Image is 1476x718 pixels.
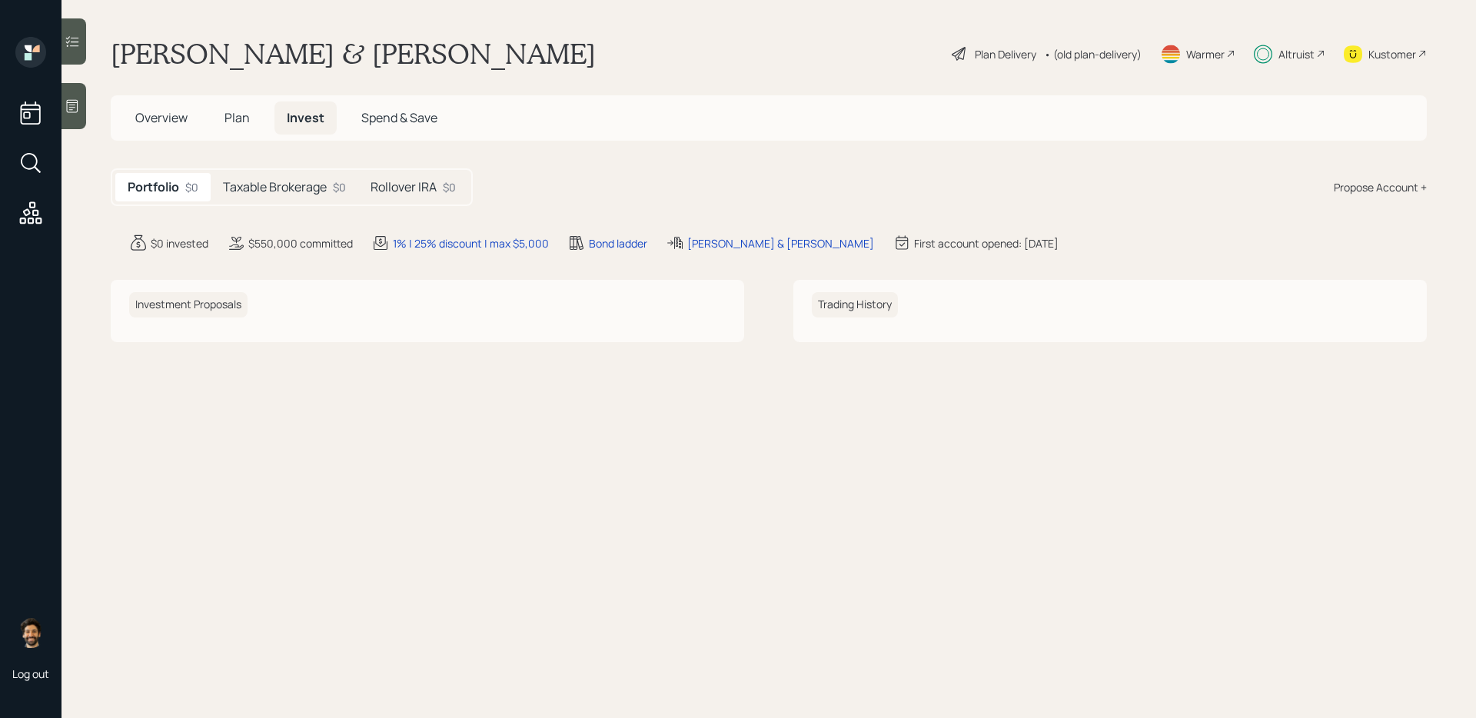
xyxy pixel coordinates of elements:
div: Warmer [1186,46,1225,62]
span: Plan [224,109,250,126]
div: $550,000 committed [248,235,353,251]
h5: Rollover IRA [371,180,437,194]
h6: Trading History [812,292,898,317]
div: $0 invested [151,235,208,251]
h6: Investment Proposals [129,292,248,317]
div: Bond ladder [589,235,647,251]
div: 1% | 25% discount | max $5,000 [393,235,549,251]
div: Propose Account + [1334,179,1427,195]
div: [PERSON_NAME] & [PERSON_NAME] [687,235,874,251]
div: $0 [333,179,346,195]
div: First account opened: [DATE] [914,235,1059,251]
div: Log out [12,666,49,681]
div: Kustomer [1368,46,1416,62]
img: eric-schwartz-headshot.png [15,617,46,648]
span: Spend & Save [361,109,437,126]
h1: [PERSON_NAME] & [PERSON_NAME] [111,37,596,71]
span: Overview [135,109,188,126]
div: $0 [185,179,198,195]
h5: Portfolio [128,180,179,194]
div: Altruist [1278,46,1315,62]
h5: Taxable Brokerage [223,180,327,194]
div: • (old plan-delivery) [1044,46,1142,62]
div: $0 [443,179,456,195]
div: Plan Delivery [975,46,1036,62]
span: Invest [287,109,324,126]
